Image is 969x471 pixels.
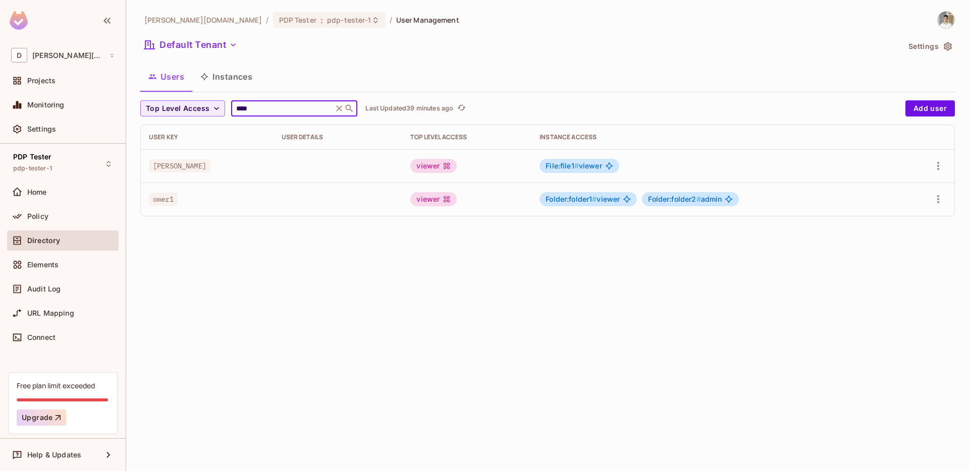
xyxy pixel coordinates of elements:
[13,153,52,161] span: PDP Tester
[396,15,459,25] span: User Management
[144,15,262,25] span: the active workspace
[904,38,955,54] button: Settings
[455,102,467,114] button: refresh
[10,11,28,30] img: SReyMgAAAABJRU5ErkJggg==
[140,37,241,53] button: Default Tenant
[592,195,597,203] span: #
[27,309,74,317] span: URL Mapping
[453,102,467,114] span: Click to refresh data
[546,162,602,170] span: viewer
[27,101,65,109] span: Monitoring
[146,102,209,115] span: Top Level Access
[546,161,579,170] span: File:file1
[327,15,371,25] span: pdp-tester-1
[938,12,954,28] img: Omer Zuarets
[27,237,60,245] span: Directory
[149,133,265,141] div: User Key
[140,64,192,89] button: Users
[13,164,52,172] span: pdp-tester-1
[27,333,56,341] span: Connect
[149,193,178,206] span: omer1
[574,161,579,170] span: #
[365,104,453,112] p: Last Updated 39 minutes ago
[17,409,66,426] button: Upgrade
[410,133,523,141] div: Top Level Access
[27,188,47,196] span: Home
[27,125,56,133] span: Settings
[546,195,597,203] span: Folder:folder1
[410,192,457,206] div: viewer
[140,100,225,116] button: Top Level Access
[320,16,324,24] span: :
[149,159,210,172] span: [PERSON_NAME]
[27,451,81,459] span: Help & Updates
[27,77,56,85] span: Projects
[696,195,701,203] span: #
[27,212,48,220] span: Policy
[282,133,395,141] div: User Details
[546,195,620,203] span: viewer
[192,64,260,89] button: Instances
[17,381,95,390] div: Free plan limit exceeded
[279,15,316,25] span: PDP Tester
[266,15,268,25] li: /
[410,159,457,173] div: viewer
[32,51,104,60] span: Workspace: dan.permit.io
[905,100,955,116] button: Add user
[457,103,466,113] span: refresh
[27,285,61,293] span: Audit Log
[27,261,59,269] span: Elements
[11,48,27,63] span: D
[648,195,722,203] span: admin
[390,15,392,25] li: /
[648,195,701,203] span: Folder:folder2
[540,133,891,141] div: Instance Access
